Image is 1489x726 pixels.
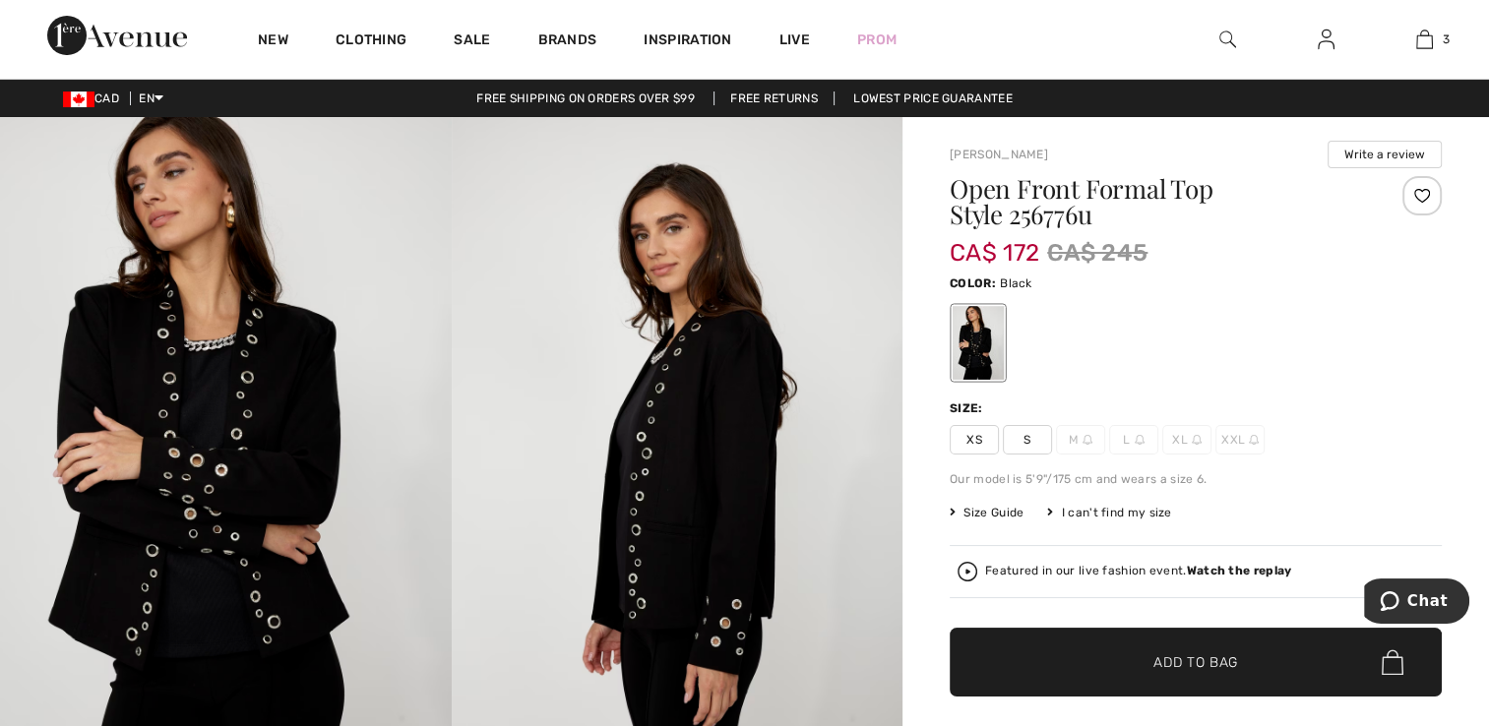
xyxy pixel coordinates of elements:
a: Sign In [1302,28,1350,52]
img: ring-m.svg [1249,435,1259,445]
button: Write a review [1328,141,1442,168]
img: My Bag [1416,28,1433,51]
a: Brands [538,31,597,52]
span: CA$ 172 [950,219,1039,267]
span: XXL [1215,425,1265,454]
a: Live [779,30,810,50]
div: Featured in our live fashion event. [985,565,1291,577]
a: Free shipping on orders over $99 [461,91,711,105]
iframe: Opens a widget where you can chat to one of our agents [1364,578,1469,628]
span: EN [139,91,163,105]
img: ring-m.svg [1135,435,1145,445]
span: XS [950,425,999,454]
span: S [1003,425,1052,454]
span: Black [1000,276,1032,290]
span: CA$ 245 [1047,235,1148,271]
div: Size: [950,399,987,417]
img: ring-m.svg [1192,435,1202,445]
img: Watch the replay [958,562,977,581]
span: 3 [1443,30,1450,48]
img: 1ère Avenue [47,16,187,55]
img: My Info [1318,28,1334,51]
span: CAD [63,91,127,105]
a: Free Returns [713,91,835,105]
a: Prom [857,30,897,50]
a: Sale [454,31,490,52]
img: Canadian Dollar [63,91,94,107]
button: Add to Bag [950,628,1442,696]
span: XL [1162,425,1211,454]
img: search the website [1219,28,1236,51]
div: Black [953,306,1004,380]
img: ring-m.svg [1083,435,1092,445]
img: Bag.svg [1382,649,1403,675]
div: Our model is 5'9"/175 cm and wears a size 6. [950,470,1442,488]
span: L [1109,425,1158,454]
a: Clothing [336,31,406,52]
h1: Open Front Formal Top Style 256776u [950,176,1360,227]
span: Size Guide [950,504,1024,521]
span: Add to Bag [1153,652,1238,673]
a: 3 [1376,28,1472,51]
a: New [258,31,288,52]
div: I can't find my size [1047,504,1171,521]
a: [PERSON_NAME] [950,148,1048,161]
strong: Watch the replay [1187,564,1292,577]
span: Inspiration [644,31,731,52]
span: M [1056,425,1105,454]
a: Lowest Price Guarantee [838,91,1028,105]
span: Color: [950,276,996,290]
